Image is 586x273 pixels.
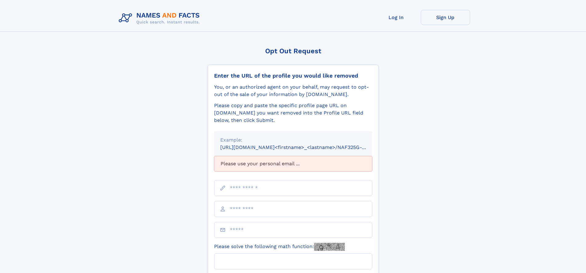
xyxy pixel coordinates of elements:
div: Please copy and paste the specific profile page URL on [DOMAIN_NAME] you want removed into the Pr... [214,102,372,124]
div: Opt Out Request [208,47,379,55]
img: Logo Names and Facts [116,10,205,26]
a: Sign Up [421,10,470,25]
div: You, or an authorized agent on your behalf, may request to opt-out of the sale of your informatio... [214,83,372,98]
a: Log In [372,10,421,25]
small: [URL][DOMAIN_NAME]<firstname>_<lastname>/NAF325G-xxxxxxxx [220,144,384,150]
div: Example: [220,136,366,144]
div: Please use your personal email ... [214,156,372,171]
label: Please solve the following math function: [214,243,345,251]
div: Enter the URL of the profile you would like removed [214,72,372,79]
